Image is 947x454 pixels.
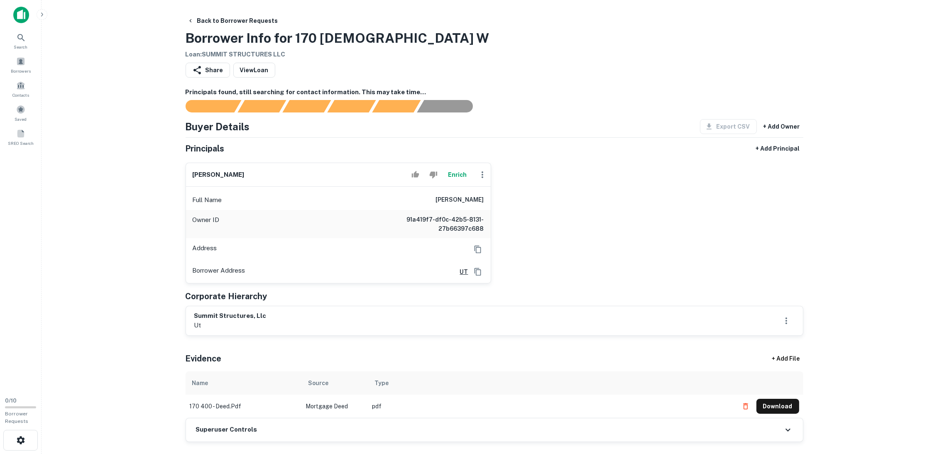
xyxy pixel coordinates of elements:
[186,395,302,418] td: 170 400 - deed.pdf
[444,166,471,183] button: Enrich
[2,102,39,124] a: Saved
[186,88,803,97] h6: Principals found, still searching for contact information. This may take time...
[753,141,803,156] button: + Add Principal
[384,215,484,233] h6: 91a419f7-df0c-42b5-8131-27b66397c688
[184,13,281,28] button: Back to Borrower Requests
[2,78,39,100] a: Contacts
[11,68,31,74] span: Borrowers
[417,100,483,112] div: AI fulfillment process complete.
[5,411,28,424] span: Borrower Requests
[194,311,267,321] h6: summit structures, llc
[282,100,331,112] div: Documents found, AI parsing details...
[186,63,230,78] button: Share
[453,267,468,276] a: UT
[186,119,250,134] h4: Buyer Details
[193,266,245,278] p: Borrower Address
[192,378,208,388] div: Name
[237,100,286,112] div: Your request is received and processing...
[5,398,17,404] span: 0 / 10
[408,166,423,183] button: Accept
[186,142,225,155] h5: Principals
[368,395,734,418] td: pdf
[8,140,34,146] span: SREO Search
[193,170,245,180] h6: [PERSON_NAME]
[193,195,222,205] p: Full Name
[372,100,421,112] div: Principals found, still searching for contact information. This may take time...
[738,400,753,413] button: Delete file
[186,28,489,48] h3: Borrower Info for 170 [DEMOGRAPHIC_DATA] W
[12,92,29,98] span: Contacts
[760,119,803,134] button: + Add Owner
[186,352,222,365] h5: Evidence
[426,166,440,183] button: Reject
[905,388,947,427] iframe: Chat Widget
[2,126,39,148] a: SREO Search
[2,29,39,52] a: Search
[186,290,267,303] h5: Corporate Hierarchy
[176,100,238,112] div: Sending borrower request to AI...
[15,116,27,122] span: Saved
[368,371,734,395] th: Type
[472,243,484,256] button: Copy Address
[13,7,29,23] img: capitalize-icon.png
[194,320,267,330] p: ut
[308,378,329,388] div: Source
[193,243,217,256] p: Address
[302,371,368,395] th: Source
[2,54,39,76] a: Borrowers
[302,395,368,418] td: Mortgage Deed
[436,195,484,205] h6: [PERSON_NAME]
[327,100,376,112] div: Principals found, AI now looking for contact information...
[186,371,803,418] div: scrollable content
[186,50,489,59] h6: Loan : SUMMIT STRUCTURES LLC
[196,425,257,434] h6: Superuser Controls
[193,215,220,233] p: Owner ID
[14,44,28,50] span: Search
[757,351,815,366] div: + Add File
[375,378,389,388] div: Type
[472,266,484,278] button: Copy Address
[186,371,302,395] th: Name
[233,63,275,78] a: ViewLoan
[756,399,799,414] button: Download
